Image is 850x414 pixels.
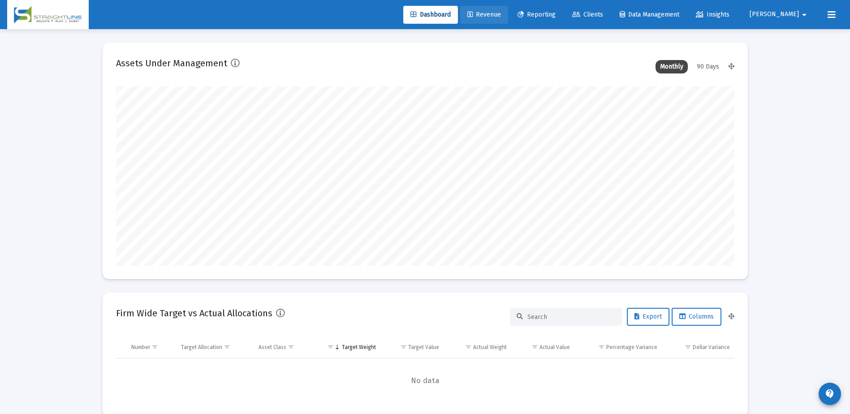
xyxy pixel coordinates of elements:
div: Dollar Variance [693,344,730,351]
span: Reporting [518,11,556,18]
div: Target Allocation [181,344,222,351]
td: Column Target Allocation [177,336,254,358]
td: Column Target Weight [313,336,380,358]
div: Asset Class [259,344,286,351]
div: Actual Value [539,344,570,351]
span: Dashboard [410,11,451,18]
td: Column Dollar Variance [662,336,734,358]
span: Insights [696,11,729,18]
span: Revenue [467,11,501,18]
input: Search [527,313,615,321]
button: Columns [672,308,721,326]
a: Insights [689,6,737,24]
div: Target Value [408,344,439,351]
div: Percentage Variance [606,344,657,351]
img: Dashboard [14,6,82,24]
h2: Firm Wide Target vs Actual Allocations [116,306,272,320]
td: Column Actual Value [511,336,574,358]
span: Export [634,313,662,320]
span: Show filter options for column 'Percentage Variance' [598,344,605,350]
a: Reporting [510,6,563,24]
span: Columns [679,313,714,320]
div: 90 Days [692,60,724,73]
mat-icon: contact_support [824,388,835,399]
span: Show filter options for column 'Target Value' [400,344,407,350]
span: Clients [572,11,603,18]
div: Number [131,344,150,351]
span: Data Management [620,11,679,18]
span: [PERSON_NAME] [750,11,799,18]
td: Column Number [127,336,177,358]
span: Show filter options for column 'Dollar Variance' [685,344,691,350]
div: Target Weight [342,344,376,351]
td: Column Percentage Variance [574,336,662,358]
h2: Assets Under Management [116,56,227,70]
div: Monthly [656,60,688,73]
span: Show filter options for column 'Asset Class' [288,344,294,350]
span: Show filter options for column 'Target Allocation' [224,344,230,350]
button: [PERSON_NAME] [739,5,820,23]
span: Show filter options for column 'Number' [151,344,158,350]
span: Show filter options for column 'Actual Weight' [465,344,472,350]
span: Show filter options for column 'Actual Value' [531,344,538,350]
div: Data grid [116,336,734,403]
a: Revenue [460,6,508,24]
span: No data [116,376,734,386]
td: Column Asset Class [254,336,313,358]
td: Column Actual Weight [444,336,511,358]
button: Export [627,308,669,326]
a: Dashboard [403,6,458,24]
span: Show filter options for column 'Target Weight' [327,344,334,350]
mat-icon: arrow_drop_down [799,6,810,24]
div: Actual Weight [473,344,507,351]
a: Data Management [613,6,686,24]
a: Clients [565,6,610,24]
td: Column Target Value [380,336,444,358]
